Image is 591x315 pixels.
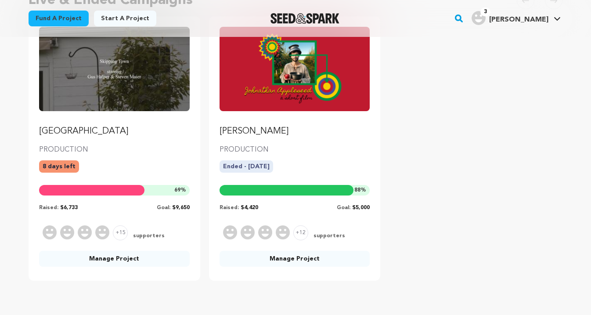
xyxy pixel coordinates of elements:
[220,205,239,210] span: Raised:
[276,225,290,239] img: Supporter Image
[39,205,58,210] span: Raised:
[480,7,490,16] span: 3
[39,160,79,173] p: 8 days left
[172,205,190,210] span: $9,650
[472,11,548,25] div: Adam L.'s Profile
[470,9,562,25] a: Adam L.'s Profile
[78,225,92,239] img: Supporter Image
[241,225,255,239] img: Supporter Image
[29,11,89,26] a: Fund a project
[241,205,258,210] span: $4,420
[94,11,156,26] a: Start a project
[258,225,272,239] img: Supporter Image
[293,225,308,240] span: +12
[60,225,74,239] img: Supporter Image
[312,232,345,240] span: supporters
[157,205,170,210] span: Goal:
[95,225,109,239] img: Supporter Image
[220,160,273,173] p: Ended - [DATE]
[131,232,165,240] span: supporters
[60,205,78,210] span: $6,733
[220,145,370,155] p: PRODUCTION
[472,11,486,25] img: user.png
[270,13,339,24] a: Seed&Spark Homepage
[174,187,186,194] span: %
[489,16,548,23] span: [PERSON_NAME]
[220,27,370,138] a: Fund Johnathan Appleseed
[39,251,190,267] a: Manage Project
[470,9,562,28] span: Adam L.'s Profile
[352,205,370,210] span: $5,000
[43,225,57,239] img: Supporter Image
[270,13,339,24] img: Seed&Spark Logo Dark Mode
[337,205,350,210] span: Goal:
[174,188,180,193] span: 69
[39,125,190,138] p: [GEOGRAPHIC_DATA]
[220,125,370,138] p: [PERSON_NAME]
[39,145,190,155] p: PRODUCTION
[39,27,190,138] a: Fund Skipping Town
[354,187,366,194] span: %
[223,225,237,239] img: Supporter Image
[354,188,360,193] span: 88
[113,225,128,240] span: +15
[220,251,370,267] a: Manage Project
